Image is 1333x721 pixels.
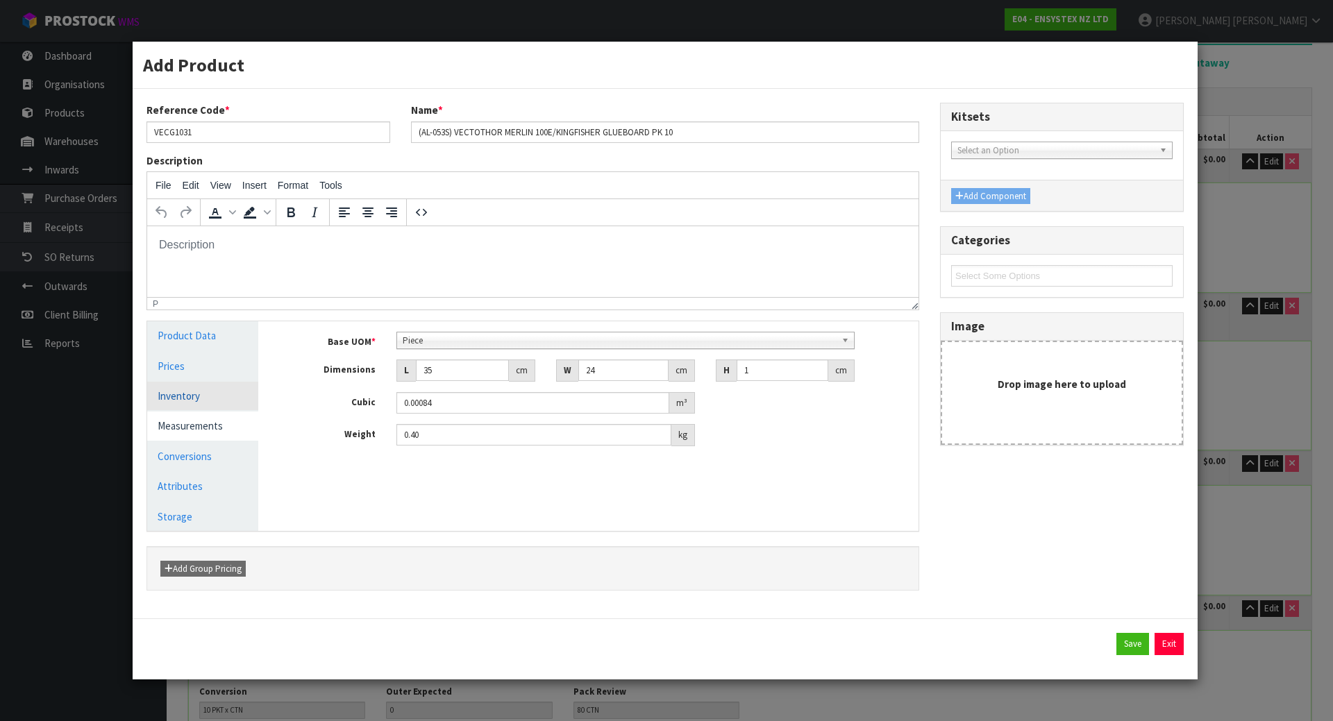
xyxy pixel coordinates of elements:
[279,392,385,409] label: Cubic
[279,359,385,377] label: Dimensions
[238,201,273,224] div: Background color
[957,142,1154,159] span: Select an Option
[951,110,1173,124] h3: Kitsets
[411,103,443,117] label: Name
[737,359,828,381] input: Height
[147,226,919,297] iframe: Rich Text Area. Press ALT-0 for help.
[146,121,390,143] input: Reference Code
[416,359,509,381] input: Length
[210,180,231,191] span: View
[951,234,1173,247] h3: Categories
[723,364,730,376] strong: H
[356,201,380,224] button: Align center
[333,201,356,224] button: Align left
[147,502,258,531] a: Storage
[146,153,203,168] label: Description
[147,352,258,380] a: Prices
[143,52,1187,78] h3: Add Product
[147,321,258,350] a: Product Data
[828,359,855,382] div: cm
[279,201,303,224] button: Bold
[1116,633,1149,655] button: Save
[156,180,171,191] span: File
[147,382,258,410] a: Inventory
[396,424,671,446] input: Weight
[403,332,837,349] span: Piece
[998,378,1126,391] strong: Drop image here to upload
[150,201,174,224] button: Undo
[278,180,308,191] span: Format
[380,201,403,224] button: Align right
[242,180,267,191] span: Insert
[669,392,695,414] div: m³
[147,442,258,470] a: Conversions
[174,201,197,224] button: Redo
[669,359,695,382] div: cm
[564,364,571,376] strong: W
[951,320,1173,333] h3: Image
[147,472,258,500] a: Attributes
[951,188,1030,205] button: Add Component
[183,180,199,191] span: Edit
[147,412,258,440] a: Measurements
[319,180,342,191] span: Tools
[160,561,246,577] button: Add Group Pricing
[411,121,919,143] input: Name
[907,298,919,309] div: Resize
[303,201,326,224] button: Italic
[153,299,158,309] div: p
[146,103,230,117] label: Reference Code
[279,332,385,349] label: Base UOM
[1155,633,1184,655] button: Exit
[279,424,385,441] label: Weight
[509,359,535,382] div: cm
[671,424,695,446] div: kg
[578,359,669,381] input: Width
[396,392,669,414] input: Cubic
[410,201,433,224] button: Source code
[203,201,238,224] div: Text color
[404,364,409,376] strong: L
